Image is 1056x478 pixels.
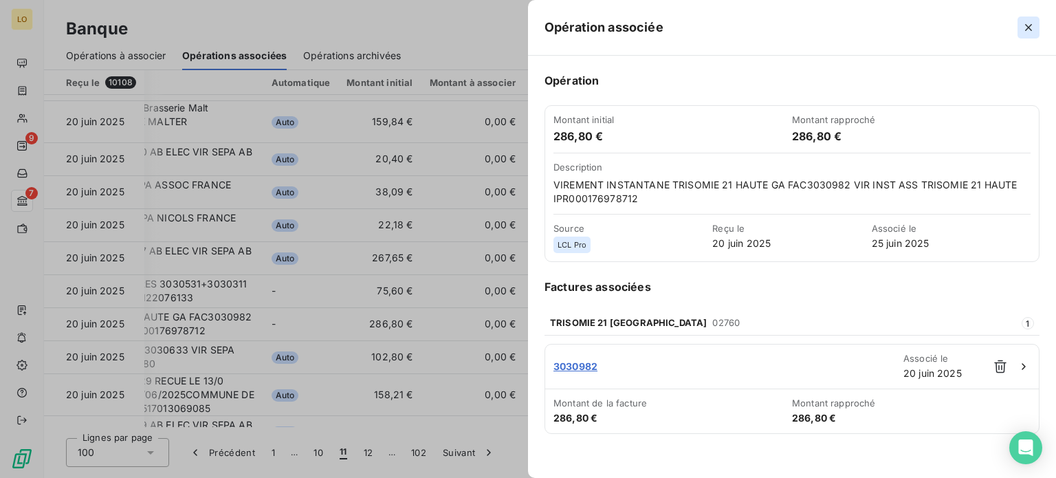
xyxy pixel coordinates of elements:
[544,72,1039,89] h6: Opération
[553,162,603,173] span: Description
[712,317,1016,329] span: 02760
[553,411,792,425] span: 286,80 €
[872,237,1031,250] span: 25 juin 2025
[553,398,792,409] span: Montant de la facture
[872,223,1031,234] span: Associé le
[553,128,792,144] h6: 286,80 €
[792,398,1031,409] span: Montant rapproché
[553,114,792,125] span: Montant initial
[712,237,871,250] span: 20 juin 2025
[550,317,707,329] span: TRISOMIE 21 [GEOGRAPHIC_DATA]
[792,128,1031,144] h6: 286,80 €
[1022,317,1034,329] span: 1
[712,223,871,234] span: Reçu le
[792,114,1031,125] span: Montant rapproché
[558,241,586,249] span: LCL Pro
[1009,431,1042,464] div: Open Intercom Messenger
[553,360,903,373] span: 3030982
[553,178,1031,206] span: VIREMENT INSTANTANE TRISOMIE 21 HAUTE GA FAC3030982 VIR INST ASS TRISOMIE 21 HAUTE IPR000176978712
[544,18,663,37] h5: Opération associée
[903,353,949,364] span: Associé le
[553,223,584,234] span: Source
[544,279,1039,295] h6: Factures associées
[544,344,1039,434] a: 3030982Associé le20 juin 2025Montant de la facture286,80 €Montant rapproché286,80 €
[792,411,1031,425] span: 286,80 €
[903,367,962,380] span: 20 juin 2025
